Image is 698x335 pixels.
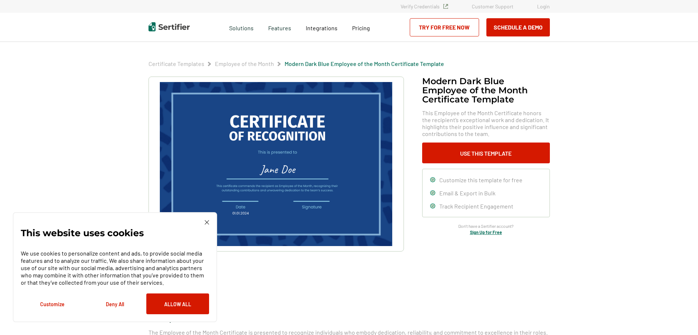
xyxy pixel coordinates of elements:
[439,190,495,196] span: Email & Export in Bulk
[662,300,698,335] iframe: Chat Widget
[443,4,448,9] img: Verified
[205,220,209,225] img: Cookie Popup Close
[422,77,550,104] h1: Modern Dark Blue Employee of the Month Certificate Template
[422,109,550,137] span: This Employee of the Month Certificate honors the recipient’s exceptional work and dedication. It...
[215,60,274,67] a: Employee of the Month
[268,23,291,32] span: Features
[486,18,550,36] button: Schedule a Demo
[149,60,204,67] a: Certificate Templates
[306,24,338,31] span: Integrations
[458,223,514,230] span: Don’t have a Sertifier account?
[410,18,479,36] a: Try for Free Now
[352,24,370,31] span: Pricing
[537,3,550,9] a: Login
[84,293,146,314] button: Deny All
[401,3,448,9] a: Verify Credentials
[149,22,190,31] img: Sertifier | Digital Credentialing Platform
[229,23,254,32] span: Solutions
[146,293,209,314] button: Allow All
[352,23,370,32] a: Pricing
[285,60,444,67] a: Modern Dark Blue Employee of the Month Certificate Template
[306,23,338,32] a: Integrations
[160,82,392,246] img: Modern Dark Blue Employee of the Month Certificate Template
[422,143,550,163] button: Use This Template
[21,229,144,237] p: This website uses cookies
[21,250,209,286] p: We use cookies to personalize content and ads, to provide social media features and to analyze ou...
[470,230,502,235] a: Sign Up for Free
[439,203,513,210] span: Track Recipient Engagement
[21,293,84,314] button: Customize
[149,60,444,67] div: Breadcrumb
[472,3,513,9] a: Customer Support
[439,176,522,183] span: Customize this template for free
